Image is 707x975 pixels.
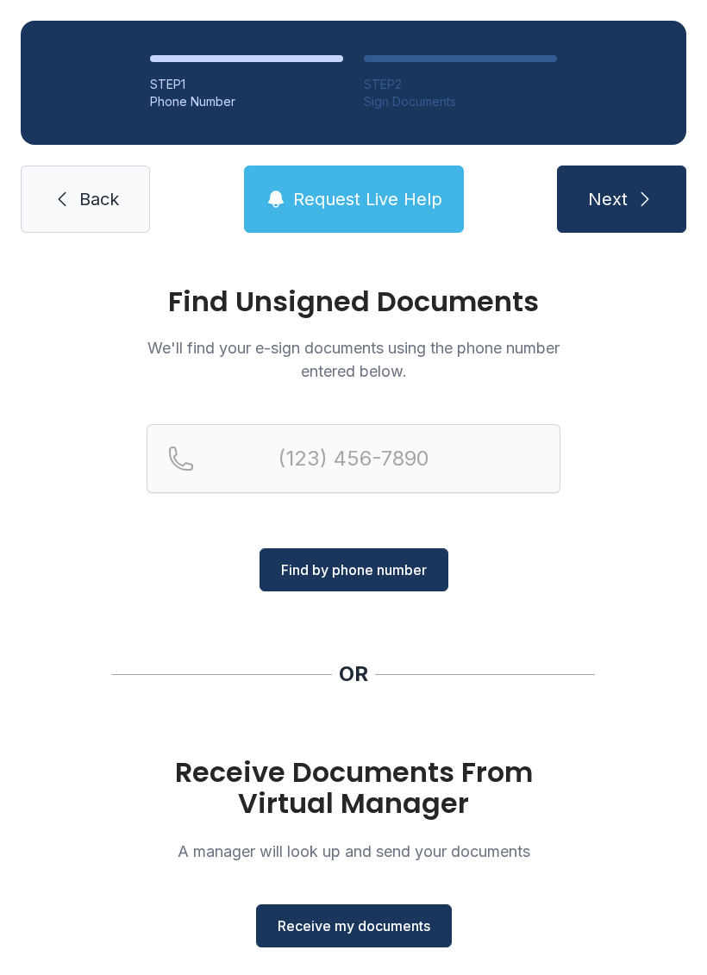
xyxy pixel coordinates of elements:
[364,76,557,93] div: STEP 2
[79,187,119,211] span: Back
[147,840,560,863] p: A manager will look up and send your documents
[150,93,343,110] div: Phone Number
[293,187,442,211] span: Request Live Help
[147,288,560,316] h1: Find Unsigned Documents
[147,757,560,819] h1: Receive Documents From Virtual Manager
[364,93,557,110] div: Sign Documents
[339,660,368,688] div: OR
[281,559,427,580] span: Find by phone number
[147,424,560,493] input: Reservation phone number
[150,76,343,93] div: STEP 1
[147,336,560,383] p: We'll find your e-sign documents using the phone number entered below.
[588,187,628,211] span: Next
[278,916,430,936] span: Receive my documents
